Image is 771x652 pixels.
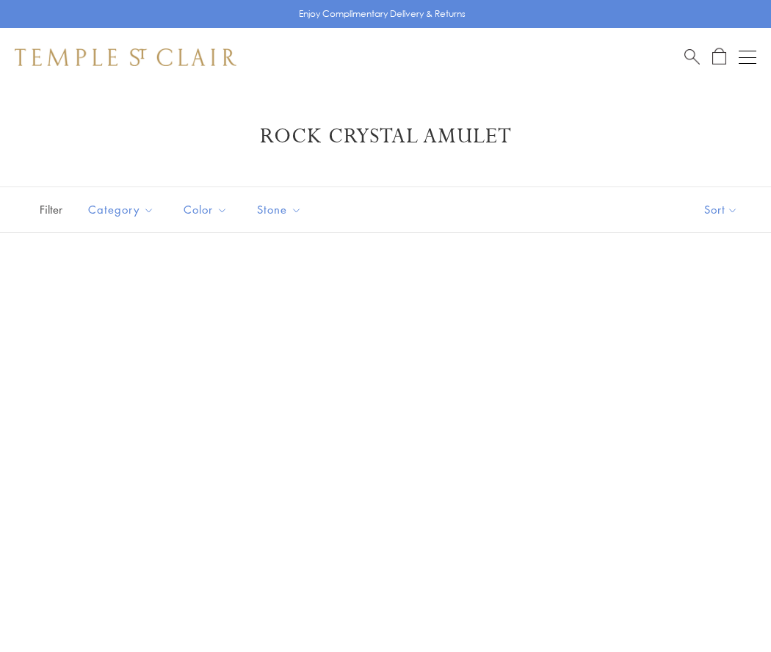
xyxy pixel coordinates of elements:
[739,48,756,66] button: Open navigation
[77,193,165,226] button: Category
[176,200,239,219] span: Color
[250,200,313,219] span: Stone
[246,193,313,226] button: Stone
[671,187,771,232] button: Show sort by
[299,7,466,21] p: Enjoy Complimentary Delivery & Returns
[15,48,236,66] img: Temple St. Clair
[173,193,239,226] button: Color
[37,123,734,150] h1: Rock Crystal Amulet
[712,48,726,66] a: Open Shopping Bag
[684,48,700,66] a: Search
[81,200,165,219] span: Category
